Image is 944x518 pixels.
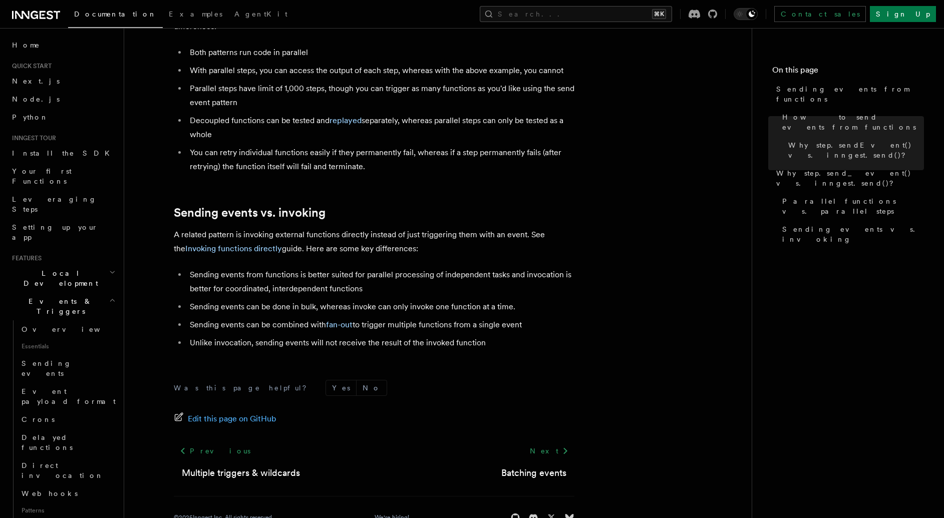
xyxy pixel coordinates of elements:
a: Edit this page on GitHub [174,412,276,426]
span: Why step.send_event() vs. inngest.send()? [776,168,924,188]
a: Batching events [501,466,566,480]
span: Webhooks [22,489,78,497]
button: No [357,380,387,395]
li: Sending events can be done in bulk, whereas invoke can only invoke one function at a time. [187,300,574,314]
a: Node.js [8,90,118,108]
span: Features [8,254,42,262]
span: Local Development [8,268,109,288]
span: Leveraging Steps [12,195,97,213]
span: Sending events vs. invoking [782,224,924,244]
span: Sending events from functions [776,84,924,104]
button: Toggle dark mode [734,8,758,20]
span: Quick start [8,62,52,70]
li: Both patterns run code in parallel [187,46,574,60]
a: Next.js [8,72,118,90]
a: replayed [330,116,362,125]
li: With parallel steps, you can access the output of each step, whereas with the above example, you ... [187,64,574,78]
span: Setting up your app [12,223,98,241]
button: Yes [326,380,356,395]
span: AgentKit [234,10,287,18]
li: You can retry individual functions easily if they permanently fail, whereas if a step permanently... [187,146,574,174]
a: Sending events from functions [772,80,924,108]
span: Next.js [12,77,60,85]
a: Invoking functions directly [185,244,282,253]
a: Previous [174,442,256,460]
span: How to send events from functions [782,112,924,132]
a: Setting up your app [8,218,118,246]
li: Decoupled functions can be tested and separately, whereas parallel steps can only be tested as a ... [187,114,574,142]
span: Home [12,40,40,50]
span: Node.js [12,95,60,103]
span: Delayed functions [22,433,73,451]
button: Events & Triggers [8,292,118,320]
a: Why step.sendEvent() vs. inngest.send()? [784,136,924,164]
button: Local Development [8,264,118,292]
h4: On this page [772,64,924,80]
a: Parallel functions vs. parallel steps [778,192,924,220]
a: Sending events vs. invoking [778,220,924,248]
a: Next [524,442,574,460]
span: Why step.sendEvent() vs. inngest.send()? [788,140,924,160]
a: Direct invocation [18,456,118,484]
span: Sending events [22,359,72,377]
span: Python [12,113,49,121]
a: AgentKit [228,3,293,27]
a: Overview [18,320,118,338]
a: Home [8,36,118,54]
a: Why step.send_event() vs. inngest.send()? [772,164,924,192]
a: Sending events vs. invoking [174,206,326,220]
span: Your first Functions [12,167,72,185]
li: Unlike invocation, sending events will not receive the result of the invoked function [187,336,574,350]
span: Direct invocation [22,461,104,479]
li: Sending events from functions is better suited for parallel processing of independent tasks and i... [187,268,574,296]
a: Delayed functions [18,428,118,456]
a: Multiple triggers & wildcards [182,466,300,480]
a: Python [8,108,118,126]
li: Sending events can be combined with to trigger multiple functions from a single event [187,318,574,332]
span: Inngest tour [8,134,56,142]
span: Essentials [18,338,118,354]
a: Sign Up [870,6,936,22]
a: Event payload format [18,382,118,410]
span: Crons [22,415,55,423]
span: Parallel functions vs. parallel steps [782,196,924,216]
a: Crons [18,410,118,428]
p: Was this page helpful? [174,383,313,393]
a: Webhooks [18,484,118,502]
kbd: ⌘K [652,9,666,19]
span: Edit this page on GitHub [188,412,276,426]
li: Parallel steps have limit of 1,000 steps, though you can trigger as many functions as you'd like ... [187,82,574,110]
span: Documentation [74,10,157,18]
span: Events & Triggers [8,296,109,316]
a: Install the SDK [8,144,118,162]
span: Event payload format [22,387,116,405]
span: Examples [169,10,222,18]
a: fan-out [326,320,353,329]
a: Sending events [18,354,118,382]
a: How to send events from functions [778,108,924,136]
a: Contact sales [774,6,866,22]
span: Overview [22,325,125,333]
a: Leveraging Steps [8,190,118,218]
span: Install the SDK [12,149,116,157]
a: Your first Functions [8,162,118,190]
button: Search...⌘K [480,6,672,22]
a: Documentation [68,3,163,28]
a: Examples [163,3,228,27]
p: A related pattern is invoking external functions directly instead of just triggering them with an... [174,228,574,256]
